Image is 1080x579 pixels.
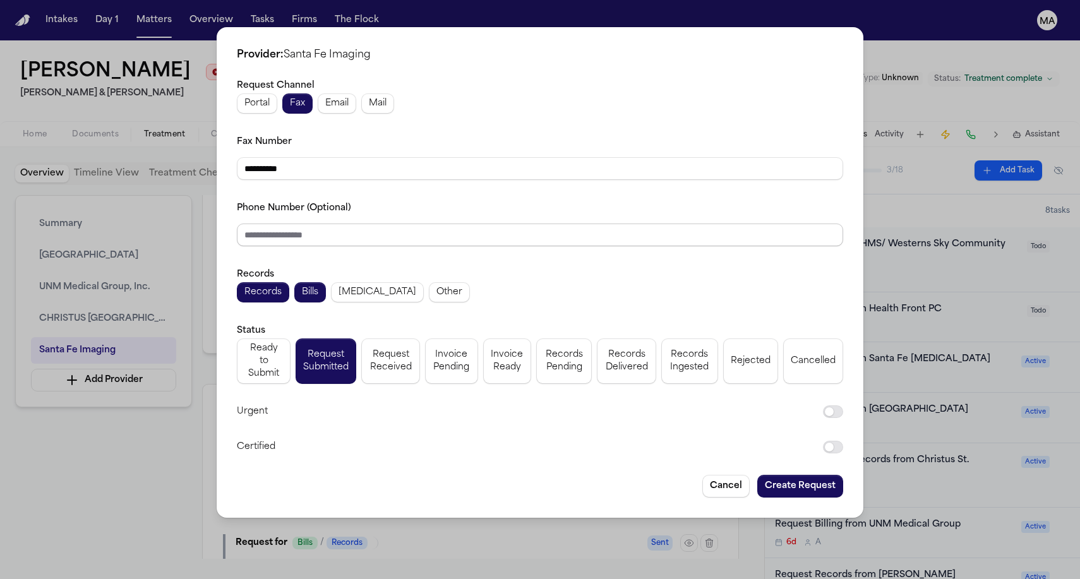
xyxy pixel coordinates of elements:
[483,338,532,384] button: Invoice Ready
[318,93,356,114] button: Email
[237,404,803,419] label: Urgent
[237,81,315,90] label: Request Channel
[294,282,326,302] button: Bills
[282,93,313,114] button: Fax
[237,203,351,213] label: Phone Number (Optional)
[661,338,718,384] button: Records Ingested
[237,47,843,63] h2: Provider:
[429,282,470,302] button: Other
[237,137,292,146] label: Fax Number
[783,338,843,384] button: Cancelled
[237,93,277,114] button: Portal
[757,475,843,498] button: Create Request
[425,338,478,384] button: Invoice Pending
[237,439,803,455] label: Certified
[536,338,592,384] button: Records Pending
[597,338,656,384] button: Records Delivered
[702,475,750,498] button: Cancel
[331,282,424,302] button: [MEDICAL_DATA]
[723,338,778,384] button: Rejected
[237,338,291,384] button: Ready to Submit
[237,270,274,279] label: Records
[361,338,419,384] button: Request Received
[361,93,394,114] button: Mail
[284,50,371,60] span: Santa Fe Imaging
[237,326,265,335] label: Status
[296,338,356,384] button: Request Submitted
[237,282,289,302] button: Records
